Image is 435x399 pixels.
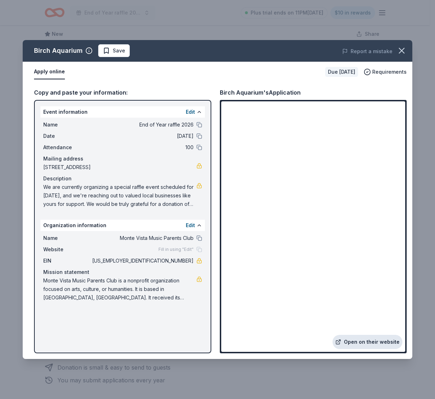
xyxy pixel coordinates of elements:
[43,245,91,254] span: Website
[98,44,130,57] button: Save
[43,268,202,276] div: Mission statement
[91,120,194,129] span: End of Year raffle 2026
[91,143,194,152] span: 100
[43,183,196,208] span: We are currently organizing a special raffle event scheduled for [DATE], and we're reaching out t...
[40,220,205,231] div: Organization information
[43,163,196,172] span: [STREET_ADDRESS]
[342,47,392,56] button: Report a mistake
[34,45,83,56] div: Birch Aquarium
[91,132,194,140] span: [DATE]
[43,234,91,242] span: Name
[186,108,195,116] button: Edit
[40,106,205,118] div: Event information
[220,88,301,97] div: Birch Aquarium's Application
[34,64,65,79] button: Apply online
[333,335,402,349] a: Open on their website
[43,143,91,152] span: Attendance
[43,257,91,265] span: EIN
[34,88,211,97] div: Copy and paste your information:
[43,132,91,140] span: Date
[91,257,194,265] span: [US_EMPLOYER_IDENTIFICATION_NUMBER]
[364,68,407,76] button: Requirements
[372,68,407,76] span: Requirements
[43,154,202,163] div: Mailing address
[113,46,125,55] span: Save
[158,247,194,252] span: Fill in using "Edit"
[186,221,195,230] button: Edit
[91,234,194,242] span: Monte Vista Music Parents Club
[43,276,196,302] span: Monte Vista Music Parents Club is a nonprofit organization focused on arts, culture, or humanitie...
[43,174,202,183] div: Description
[43,120,91,129] span: Name
[325,67,358,77] div: Due [DATE]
